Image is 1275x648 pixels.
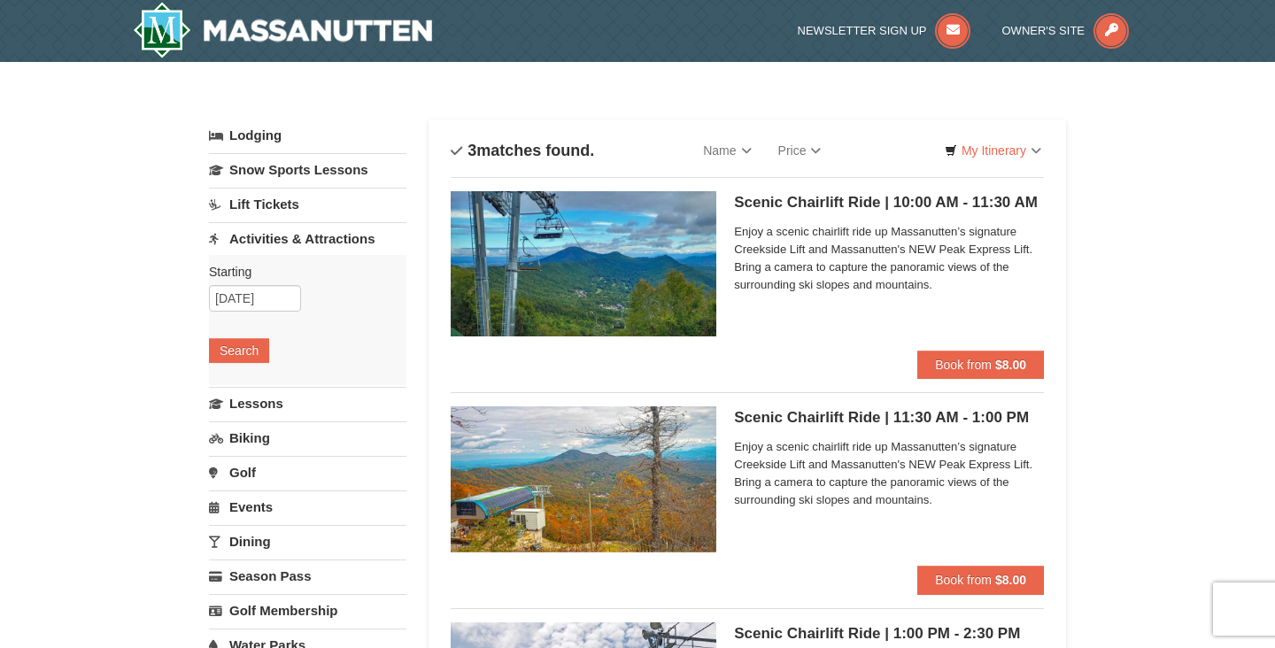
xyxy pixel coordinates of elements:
[798,24,971,37] a: Newsletter Sign Up
[995,573,1026,587] strong: $8.00
[209,594,406,627] a: Golf Membership
[209,222,406,255] a: Activities & Attractions
[451,406,716,552] img: 24896431-13-a88f1aaf.jpg
[209,490,406,523] a: Events
[765,133,835,168] a: Price
[798,24,927,37] span: Newsletter Sign Up
[917,351,1044,379] button: Book from $8.00
[935,358,992,372] span: Book from
[209,120,406,151] a: Lodging
[209,338,269,363] button: Search
[209,559,406,592] a: Season Pass
[935,573,992,587] span: Book from
[209,421,406,454] a: Biking
[209,456,406,489] a: Golf
[734,194,1044,212] h5: Scenic Chairlift Ride | 10:00 AM - 11:30 AM
[209,387,406,420] a: Lessons
[209,263,393,281] label: Starting
[209,188,406,220] a: Lift Tickets
[133,2,432,58] a: Massanutten Resort
[209,153,406,186] a: Snow Sports Lessons
[451,191,716,336] img: 24896431-1-a2e2611b.jpg
[1002,24,1086,37] span: Owner's Site
[734,409,1044,427] h5: Scenic Chairlift Ride | 11:30 AM - 1:00 PM
[917,566,1044,594] button: Book from $8.00
[734,438,1044,509] span: Enjoy a scenic chairlift ride up Massanutten’s signature Creekside Lift and Massanutten's NEW Pea...
[933,137,1053,164] a: My Itinerary
[734,223,1044,294] span: Enjoy a scenic chairlift ride up Massanutten’s signature Creekside Lift and Massanutten's NEW Pea...
[995,358,1026,372] strong: $8.00
[133,2,432,58] img: Massanutten Resort Logo
[1002,24,1130,37] a: Owner's Site
[690,133,764,168] a: Name
[734,625,1044,643] h5: Scenic Chairlift Ride | 1:00 PM - 2:30 PM
[209,525,406,558] a: Dining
